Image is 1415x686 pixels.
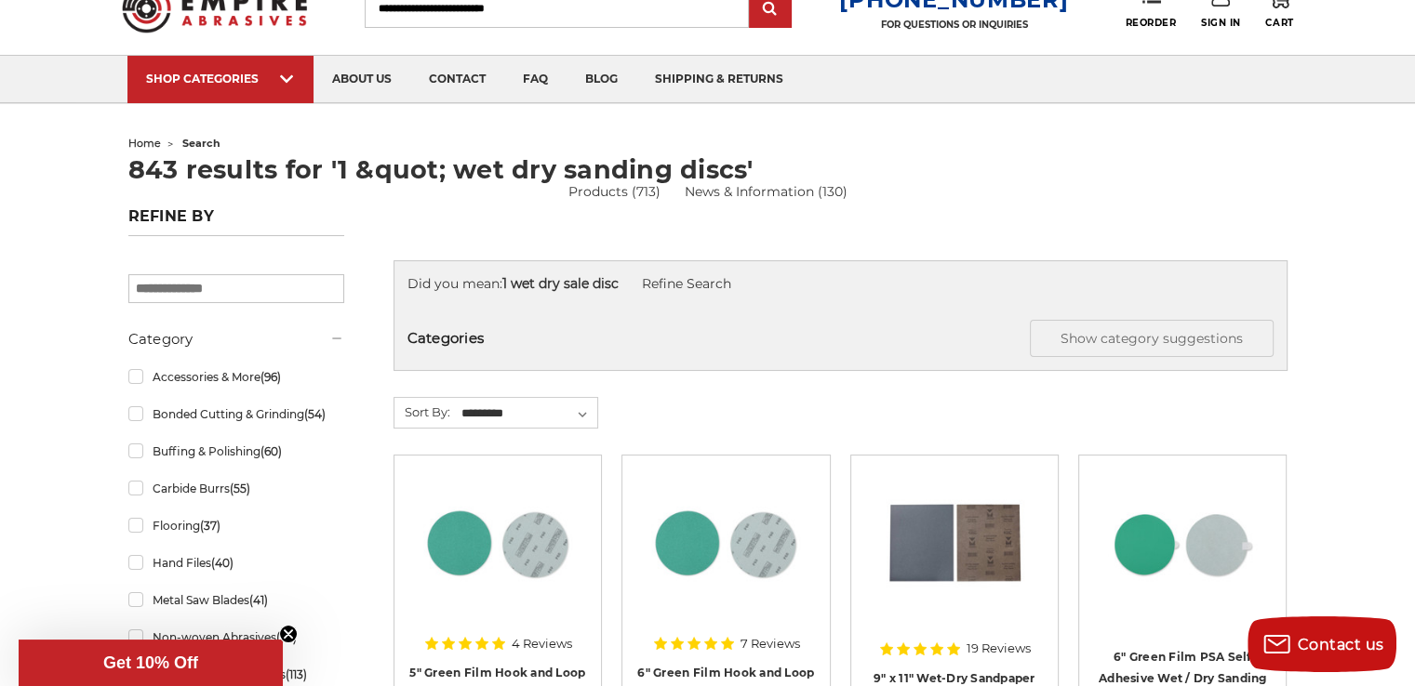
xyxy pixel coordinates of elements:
h5: Categories [407,320,1274,357]
a: faq [504,56,567,103]
a: Metal Saw Blades [128,584,344,616]
strong: 1 wet dry sale disc [502,275,619,292]
a: shipping & returns [636,56,802,103]
a: 9" x 11" Wet-Dry Sandpaper Sheets Silicon Carbide [864,468,1045,649]
a: Side-by-side 5-inch green film hook and loop sanding disc p60 grit and loop back [407,468,588,649]
span: Cart [1265,17,1293,29]
a: Non-woven Abrasives [128,621,344,653]
a: Accessories & More [128,361,344,393]
span: Sign In [1201,17,1241,29]
span: Reorder [1125,17,1176,29]
span: 7 Reviews [741,638,800,650]
img: 9" x 11" Wet-Dry Sandpaper Sheets Silicon Carbide [880,468,1029,617]
label: Sort By: [394,398,450,426]
a: Products (713) [568,183,661,200]
h5: Refine by [128,207,344,236]
span: (37) [199,519,220,533]
div: Get 10% OffClose teaser [19,640,283,686]
a: about us [314,56,410,103]
a: Flooring [128,509,344,542]
a: Hand Files [128,547,344,579]
a: News & Information (130) [684,182,847,202]
span: Get 10% Off [103,653,198,672]
img: 6-inch 600-grit green film PSA disc with green polyester film backing for metal grinding and bare... [1108,468,1257,617]
img: Side-by-side 5-inch green film hook and loop sanding disc p60 grit and loop back [423,468,572,617]
h5: Category [128,328,344,350]
div: SHOP CATEGORIES [146,72,295,86]
a: Bonded Cutting & Grinding [128,398,344,430]
a: Buffing & Polishing [128,435,344,468]
a: Carbide Burrs [128,472,344,505]
a: 6-inch 600-grit green film PSA disc with green polyester film backing for metal grinding and bare... [1092,468,1273,649]
span: Contact us [1298,636,1384,653]
span: (35) [275,630,296,644]
button: Show category suggestions [1030,320,1274,357]
a: blog [567,56,636,103]
a: 6-inch 60-grit green film hook and loop sanding discs with fast cutting aluminum oxide for coarse... [635,468,816,649]
span: search [182,137,220,150]
h1: 843 results for '1 &quot; wet dry sanding discs' [128,157,1288,182]
span: 19 Reviews [967,642,1031,654]
select: Sort By: [459,400,597,428]
span: (60) [260,444,281,458]
span: (55) [229,482,249,495]
img: 6-inch 60-grit green film hook and loop sanding discs with fast cutting aluminum oxide for coarse... [651,468,800,617]
span: (54) [303,407,325,421]
span: (96) [260,370,280,384]
a: home [128,137,161,150]
div: Did you mean: [407,274,1274,294]
button: Close teaser [279,625,298,643]
span: (40) [210,556,233,570]
p: FOR QUESTIONS OR INQUIRIES [839,19,1068,31]
a: contact [410,56,504,103]
span: (113) [285,667,306,681]
span: (41) [248,593,267,607]
a: Refine Search [642,275,731,292]
button: Contact us [1248,616,1396,672]
span: 4 Reviews [512,638,572,650]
